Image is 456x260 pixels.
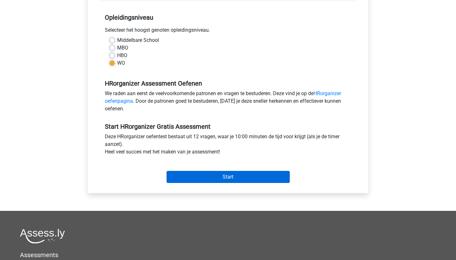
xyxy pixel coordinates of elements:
[117,52,127,59] label: HBO
[105,11,351,24] h5: Opleidingsniveau
[117,36,159,44] label: Middelbare School
[20,229,65,244] img: Assessly logo
[105,123,351,130] h5: Start HRorganizer Gratis Assessment
[100,90,356,115] div: We raden aan eerst de veelvoorkomende patronen en vragen te bestuderen. Deze vind je op de . Door...
[100,26,356,36] div: Selecteer het hoogst genoten opleidingsniveau.
[117,59,125,67] label: WO
[105,80,351,87] h5: HRorganizer Assessment Oefenen
[167,171,290,183] input: Start
[20,251,436,259] h5: Assessments
[100,133,356,158] div: Deze HRorganizer oefentest bestaat uit 12 vragen, waar je 10:00 minuten de tijd voor krijgt (als ...
[117,44,128,52] label: MBO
